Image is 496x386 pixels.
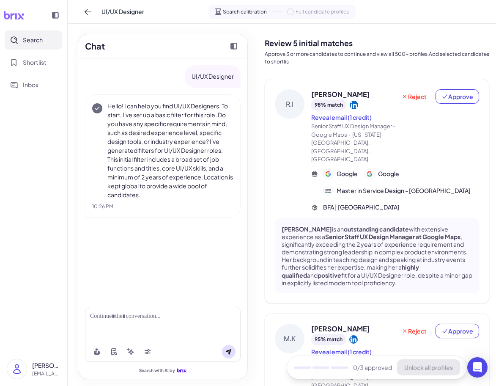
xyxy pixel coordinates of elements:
button: Send message [222,345,236,358]
div: 10:26 PM [92,203,233,210]
button: Reject [396,324,432,338]
span: Approve [441,327,473,335]
p: is an with extensive experience as a , significantly exceeding the 2 years of experience requirem... [282,225,472,287]
p: [EMAIL_ADDRESS][DOMAIN_NAME] [32,370,60,378]
strong: positive [318,271,341,279]
span: Google [337,169,358,178]
span: 0 /3 approved [353,363,392,372]
img: 公司logo [365,170,374,178]
span: BFA | [GEOGRAPHIC_DATA] [323,203,400,212]
h2: Chat [85,40,105,52]
strong: highly qualified [282,263,419,278]
button: Reject [396,89,432,104]
span: Senior Staff UX Design Manager - Google Maps [311,123,395,138]
p: Approve 3 or more candidates to continue and view all 500+ profiles.Add selected candidates to sh... [265,50,489,66]
span: · [349,131,351,138]
button: Inbox [5,75,62,94]
h2: Review 5 initial matches [265,37,489,49]
div: M.K [275,324,304,353]
button: Approve [436,89,479,104]
span: Master in Service Design - [GEOGRAPHIC_DATA] [337,186,471,195]
div: Open Intercom Messenger [467,357,488,378]
img: user_logo.png [7,359,27,379]
span: Reject [401,92,427,101]
button: Reveal email (1 credit) [311,347,372,356]
img: 公司logo [324,170,332,178]
div: 95 % match [311,334,346,345]
button: Search [5,30,62,50]
button: Shortlist [5,53,62,72]
button: Collapse chat [227,39,241,53]
span: Inbox [23,80,38,89]
span: Google [378,169,399,178]
span: Search calibration [223,8,267,16]
span: Reject [401,327,427,335]
div: 98 % match [311,99,346,110]
span: [PERSON_NAME] [311,324,370,334]
p: UI/UX Designer [192,72,234,81]
p: Hello! I can help you find UI/UX Designers. To start, I've set up a basic filter for this role. D... [107,102,233,199]
strong: Senior Staff UX Design Manager at Google Maps [325,233,460,240]
img: 公司logo [324,187,332,195]
span: UI/UX Designer [101,7,144,16]
button: Reveal email (1 credit) [311,113,372,122]
strong: outstanding candidate [344,225,409,233]
span: Search [23,36,43,44]
span: Approve [441,92,473,101]
button: Approve [436,324,479,338]
p: [PERSON_NAME] [32,361,60,370]
strong: [PERSON_NAME] [282,225,332,233]
span: Full candidate profiles [296,8,349,16]
div: R.I [275,89,304,119]
span: [PERSON_NAME] [311,89,370,99]
span: Shortlist [23,58,47,67]
span: Search with AI by [139,368,175,373]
